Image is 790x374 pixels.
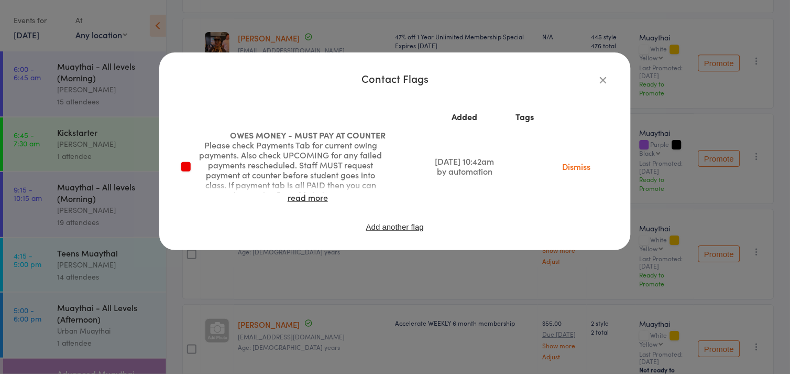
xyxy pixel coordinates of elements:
[230,129,386,141] span: OWES MONEY - MUST PAY AT COUNTER
[180,73,610,83] div: Contact Flags
[288,191,328,203] a: read more
[423,108,507,126] th: Added
[199,140,382,220] div: Please check Payments Tab for current owing payments. Also check UPCOMING for any failed payments...
[365,222,425,231] button: Add another flag
[423,126,507,207] td: [DATE] 10:42am by automation
[507,108,543,126] th: Tags
[555,161,599,172] a: Dismiss this flag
